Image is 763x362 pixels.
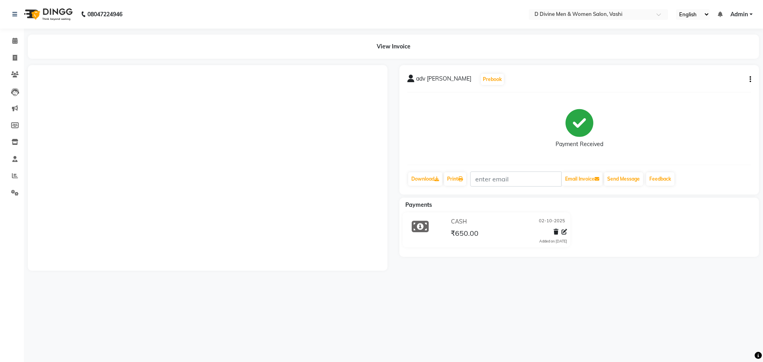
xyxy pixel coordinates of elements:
[87,3,122,25] b: 08047224946
[730,10,748,19] span: Admin
[604,172,643,186] button: Send Message
[539,239,567,244] div: Added on [DATE]
[562,172,602,186] button: Email Invoice
[646,172,674,186] a: Feedback
[28,35,759,59] div: View Invoice
[451,218,467,226] span: CASH
[416,75,471,86] span: adv [PERSON_NAME]
[444,172,466,186] a: Print
[405,201,432,208] span: Payments
[20,3,75,25] img: logo
[408,172,442,186] a: Download
[481,74,504,85] button: Prebook
[556,140,603,148] div: Payment Received
[451,229,478,240] span: ₹650.00
[470,171,562,187] input: enter email
[539,218,565,226] span: 02-10-2025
